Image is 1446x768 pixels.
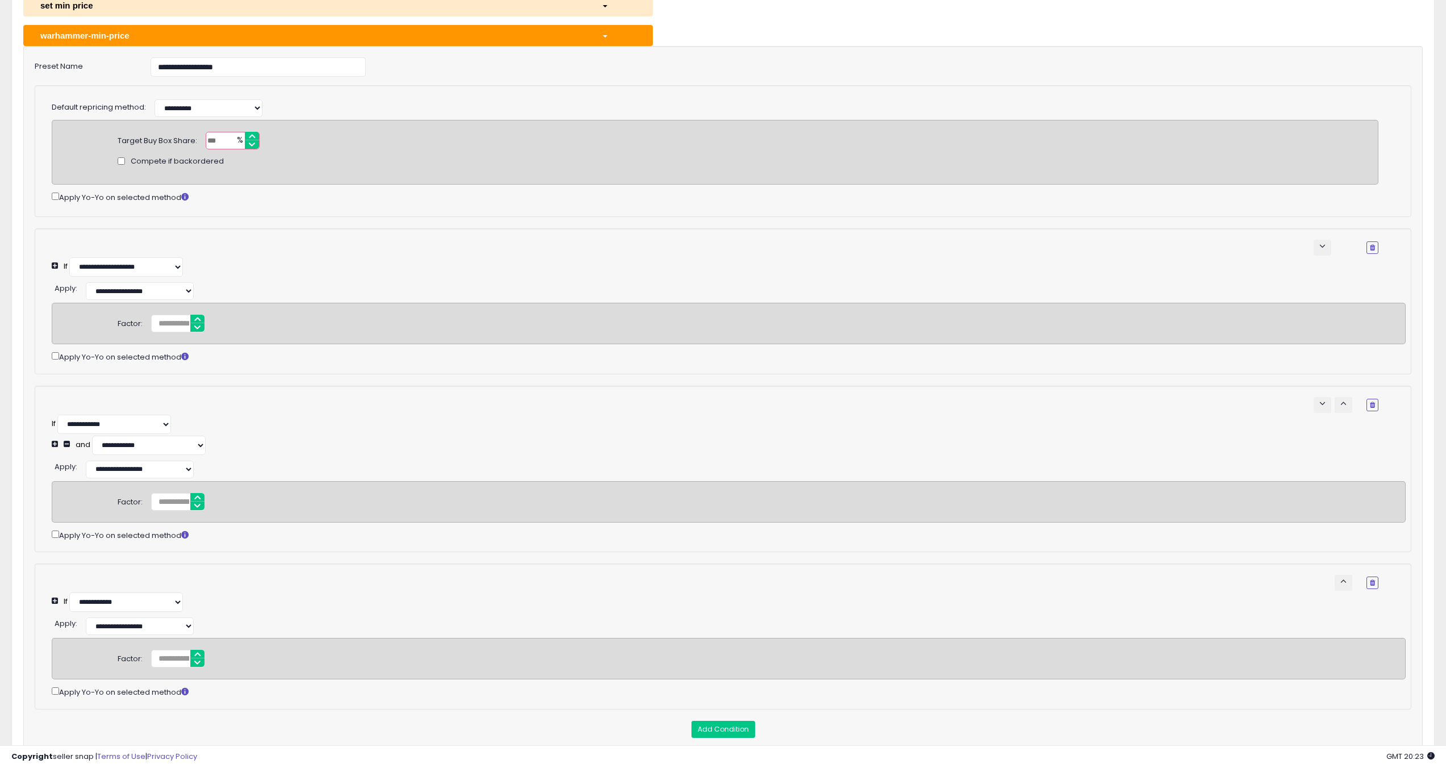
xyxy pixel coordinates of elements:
span: keyboard_arrow_down [1317,398,1328,409]
span: keyboard_arrow_up [1338,576,1349,587]
button: warhammer-min-price [23,25,653,46]
span: % [230,132,248,149]
span: keyboard_arrow_up [1338,398,1349,409]
div: Factor: [118,315,143,329]
span: Apply [55,618,76,629]
button: keyboard_arrow_up [1335,575,1352,591]
i: Remove Condition [1370,579,1375,586]
button: Add Condition [691,721,755,738]
div: : [55,279,77,294]
button: keyboard_arrow_up [1335,397,1352,413]
div: warhammer-min-price [32,30,593,41]
div: Apply Yo-Yo on selected method [52,350,1406,363]
div: Apply Yo-Yo on selected method [52,528,1406,541]
div: Target Buy Box Share: [118,132,197,147]
div: Apply Yo-Yo on selected method [52,190,1378,203]
div: : [55,615,77,629]
i: Remove Condition [1370,402,1375,408]
label: Preset Name [26,57,142,72]
label: Default repricing method: [52,102,146,113]
button: keyboard_arrow_down [1314,240,1331,256]
i: Remove Condition [1370,244,1375,251]
span: Compete if backordered [131,156,224,167]
span: keyboard_arrow_down [1317,241,1328,252]
div: : [55,458,77,473]
button: keyboard_arrow_down [1314,397,1331,413]
span: 2025-09-15 20:23 GMT [1386,751,1435,762]
a: Privacy Policy [147,751,197,762]
strong: Copyright [11,751,53,762]
span: Apply [55,461,76,472]
div: seller snap | | [11,752,197,762]
div: Factor: [118,493,143,508]
span: Apply [55,283,76,294]
div: Apply Yo-Yo on selected method [52,685,1406,698]
div: Factor: [118,650,143,665]
a: Terms of Use [97,751,145,762]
